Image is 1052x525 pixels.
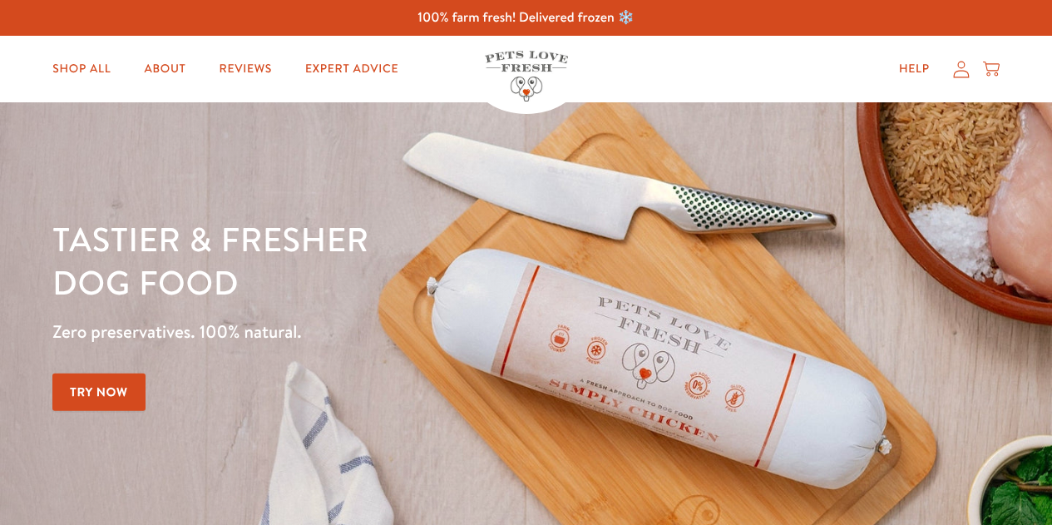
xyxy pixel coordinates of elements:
[131,52,199,86] a: About
[886,52,943,86] a: Help
[39,52,124,86] a: Shop All
[206,52,285,86] a: Reviews
[292,52,412,86] a: Expert Advice
[52,317,684,347] p: Zero preservatives. 100% natural.
[485,51,568,102] img: Pets Love Fresh
[52,374,146,411] a: Try Now
[52,217,684,304] h1: Tastier & fresher dog food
